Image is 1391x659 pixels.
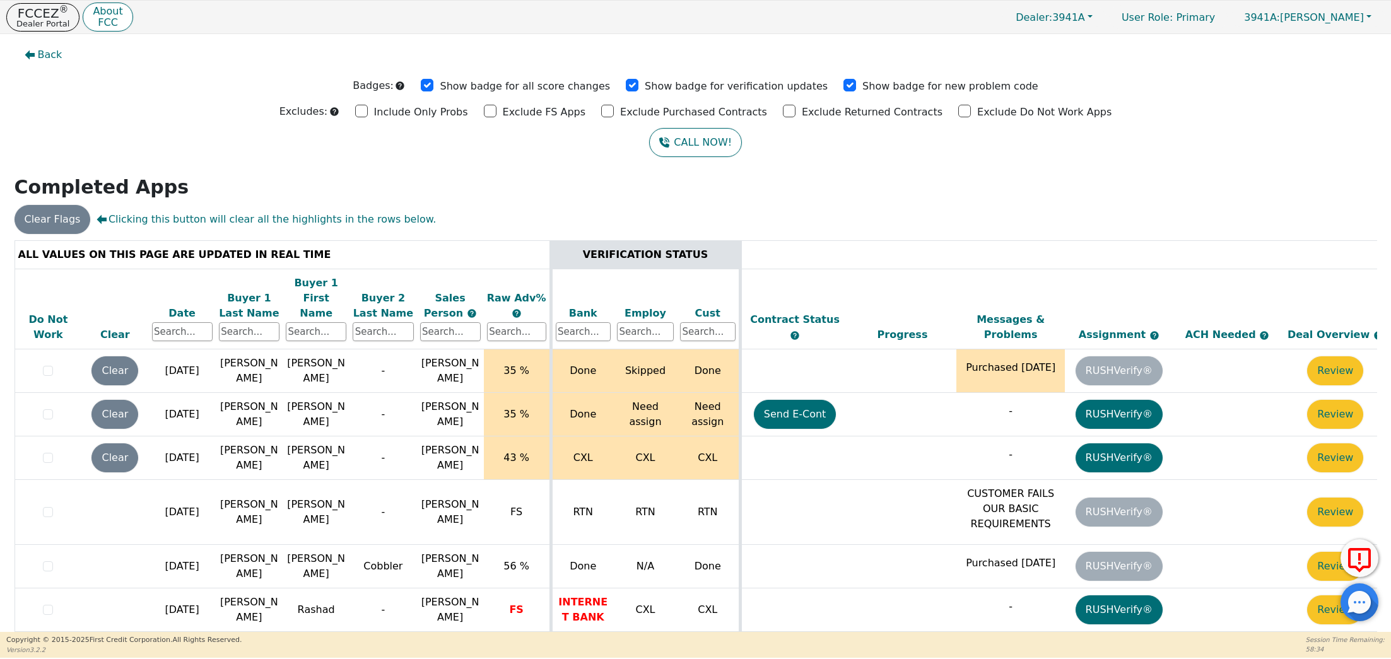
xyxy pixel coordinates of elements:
p: Excludes: [279,104,327,119]
span: 35 % [503,408,529,420]
span: 3941A [1016,11,1085,23]
button: Dealer:3941A [1002,8,1106,27]
p: About [93,6,122,16]
span: [PERSON_NAME] [421,357,479,384]
td: [PERSON_NAME] [216,436,283,480]
td: [DATE] [149,436,216,480]
span: 43 % [503,452,529,464]
input: Search... [680,322,736,341]
strong: Completed Apps [15,176,189,198]
p: Exclude Returned Contracts [802,105,942,120]
p: CUSTOMER FAILS OUR BASIC REQUIREMENTS [960,486,1062,532]
div: Employ [617,306,674,321]
td: Done [677,545,740,588]
input: Search... [487,322,546,341]
td: [PERSON_NAME] [216,480,283,545]
td: [DATE] [149,349,216,393]
div: Date [152,306,213,321]
td: CXL [551,436,614,480]
span: FS [509,604,523,615]
td: - [349,393,416,436]
td: Skipped [614,349,677,393]
td: [PERSON_NAME] [283,436,349,480]
input: Search... [353,322,413,341]
td: Cobbler [349,545,416,588]
button: Review [1307,400,1363,429]
span: [PERSON_NAME] [421,400,479,428]
td: Done [677,349,740,393]
div: VERIFICATION STATUS [556,247,736,262]
td: [PERSON_NAME] [216,588,283,632]
span: Back [38,47,62,62]
button: RUSHVerify® [1076,400,1163,429]
span: ACH Needed [1185,329,1260,341]
button: RUSHVerify® [1076,595,1163,624]
td: RTN [551,480,614,545]
td: [DATE] [149,545,216,588]
p: Dealer Portal [16,20,69,28]
p: Exclude Purchased Contracts [620,105,767,120]
td: [DATE] [149,588,216,632]
span: Assignment [1079,329,1149,341]
span: Clicking this button will clear all the highlights in the rows below. [97,212,436,227]
span: All Rights Reserved. [172,636,242,644]
td: [PERSON_NAME] [283,480,349,545]
td: [PERSON_NAME] [283,393,349,436]
input: Search... [286,322,346,341]
p: Exclude Do Not Work Apps [977,105,1112,120]
button: Review [1307,356,1363,385]
td: CXL [614,436,677,480]
div: Bank [556,306,611,321]
td: [DATE] [149,480,216,545]
input: Search... [219,322,279,341]
span: [PERSON_NAME] [421,498,479,525]
p: Version 3.2.2 [6,645,242,655]
button: CALL NOW! [649,128,742,157]
td: - [349,588,416,632]
div: Progress [852,327,954,342]
span: Dealer: [1016,11,1052,23]
button: 3941A:[PERSON_NAME] [1231,8,1385,27]
button: Review [1307,552,1363,581]
div: ALL VALUES ON THIS PAGE ARE UPDATED IN REAL TIME [18,247,546,262]
button: Review [1307,595,1363,624]
sup: ® [59,4,69,15]
div: Buyer 1 First Name [286,276,346,321]
td: Done [551,349,614,393]
span: Contract Status [750,313,840,325]
p: 58:34 [1306,644,1385,654]
span: [PERSON_NAME] [421,552,479,580]
p: Show badge for verification updates [645,79,828,94]
button: Send E-Cont [754,400,836,429]
div: Cust [680,306,736,321]
p: Show badge for new problem code [862,79,1038,94]
td: - [349,480,416,545]
td: Need assign [677,393,740,436]
p: Exclude FS Apps [503,105,586,120]
td: Done [551,393,614,436]
p: Session Time Remaining: [1306,635,1385,644]
button: RUSHVerify® [1076,443,1163,472]
div: Messages & Problems [960,312,1062,342]
span: 56 % [503,560,529,572]
button: Clear Flags [15,205,91,234]
a: AboutFCC [83,3,132,32]
div: Buyer 2 Last Name [353,291,413,321]
p: Include Only Probs [374,105,468,120]
p: Purchased [DATE] [960,360,1062,375]
td: Done [551,545,614,588]
span: 3941A: [1244,11,1280,23]
td: CXL [677,588,740,632]
td: [DATE] [149,393,216,436]
span: [PERSON_NAME] [421,596,479,623]
button: FCCEZ®Dealer Portal [6,3,79,32]
td: [PERSON_NAME] [216,545,283,588]
input: Search... [152,322,213,341]
button: Clear [91,443,138,472]
p: FCCEZ [16,7,69,20]
input: Search... [617,322,674,341]
span: 35 % [503,364,529,376]
td: [PERSON_NAME] [283,545,349,588]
